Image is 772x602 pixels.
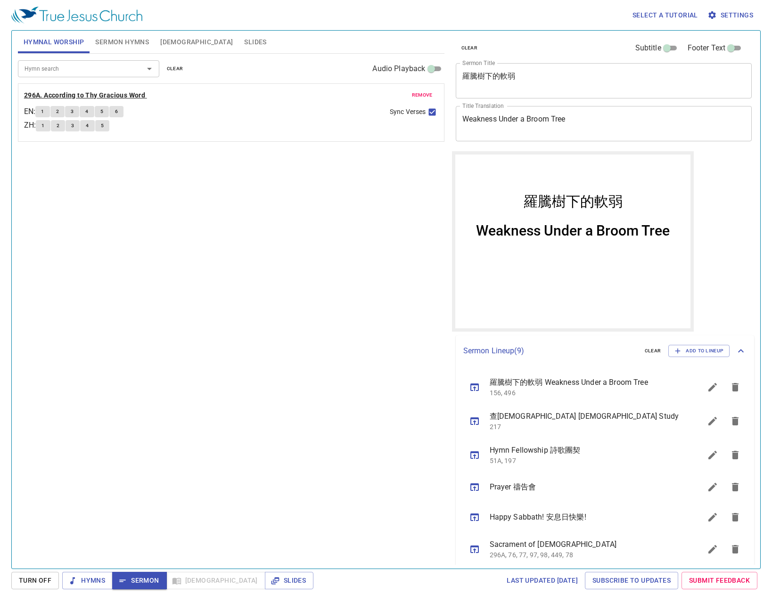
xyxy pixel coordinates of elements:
button: remove [406,89,438,101]
span: Sermon Hymns [95,36,149,48]
span: Turn Off [19,575,51,586]
button: clear [456,42,484,54]
a: Last updated [DATE] [503,572,582,589]
span: Last updated [DATE] [507,575,578,586]
button: 5 [95,120,109,131]
button: 4 [80,120,94,131]
button: Select a tutorial [629,7,702,24]
iframe: from-child [452,151,694,332]
p: Sermon Lineup ( 9 ) [463,345,637,357]
span: 1 [41,107,44,116]
p: 296A, 76, 77, 97, 98, 449, 78 [490,550,679,560]
span: Hymn Fellowship 詩歌團契 [490,445,679,456]
button: 3 [66,120,80,131]
button: 5 [95,106,109,117]
div: Sermon Lineup(9)clearAdd to Lineup [456,335,755,366]
span: 羅騰樹下的軟弱 Weakness Under a Broom Tree [490,377,679,388]
span: 4 [85,107,88,116]
span: Select a tutorial [632,9,698,21]
span: 查[DEMOGRAPHIC_DATA] [DEMOGRAPHIC_DATA] Study [490,411,679,422]
span: Settings [709,9,753,21]
span: Submit Feedback [689,575,750,586]
button: 6 [109,106,123,117]
span: Audio Playback [372,63,425,74]
button: 4 [80,106,94,117]
span: 4 [86,122,89,130]
button: 1 [36,120,50,131]
span: Slides [272,575,306,586]
a: Subscribe to Updates [585,572,678,589]
button: Add to Lineup [668,345,730,357]
p: EN : [24,106,35,117]
img: True Jesus Church [11,7,142,24]
span: 6 [115,107,118,116]
span: [DEMOGRAPHIC_DATA] [160,36,233,48]
button: Open [143,62,156,75]
button: 1 [35,106,49,117]
span: Subtitle [635,42,661,54]
a: Submit Feedback [682,572,757,589]
span: Sermon [120,575,159,586]
span: 3 [71,122,74,130]
p: 156, 496 [490,388,679,398]
span: Footer Text [688,42,726,54]
p: ZH : [24,120,36,131]
span: 5 [100,107,103,116]
p: 51A, 197 [490,456,679,465]
span: clear [645,347,661,355]
button: Settings [706,7,757,24]
span: Sacrament of [DEMOGRAPHIC_DATA] [490,539,679,550]
span: Sync Verses [390,107,426,117]
button: Turn Off [11,572,59,589]
span: 1 [41,122,44,130]
button: 296A. According to Thy Gracious Word [24,89,147,101]
textarea: Weakness Under a Broom Tree [462,114,746,132]
button: Sermon [112,572,166,589]
span: remove [412,91,433,99]
button: 2 [50,106,65,117]
p: 217 [490,422,679,431]
span: 2 [56,107,59,116]
span: Hymns [70,575,105,586]
textarea: 羅騰樹下的軟弱 [462,72,746,89]
button: clear [639,345,667,357]
button: Slides [265,572,313,589]
span: clear [461,44,478,52]
span: Add to Lineup [674,347,723,355]
button: clear [161,63,189,74]
span: Subscribe to Updates [592,575,671,586]
span: clear [167,65,183,73]
span: Slides [244,36,266,48]
b: 296A. According to Thy Gracious Word [24,89,145,101]
span: 5 [101,122,104,130]
button: 3 [65,106,79,117]
span: Hymnal Worship [24,36,84,48]
button: Hymns [62,572,113,589]
span: 2 [57,122,59,130]
span: 3 [71,107,74,116]
span: Happy Sabbath! 安息日快樂! [490,512,679,523]
button: 2 [51,120,65,131]
span: Prayer 禱告會 [490,481,679,493]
